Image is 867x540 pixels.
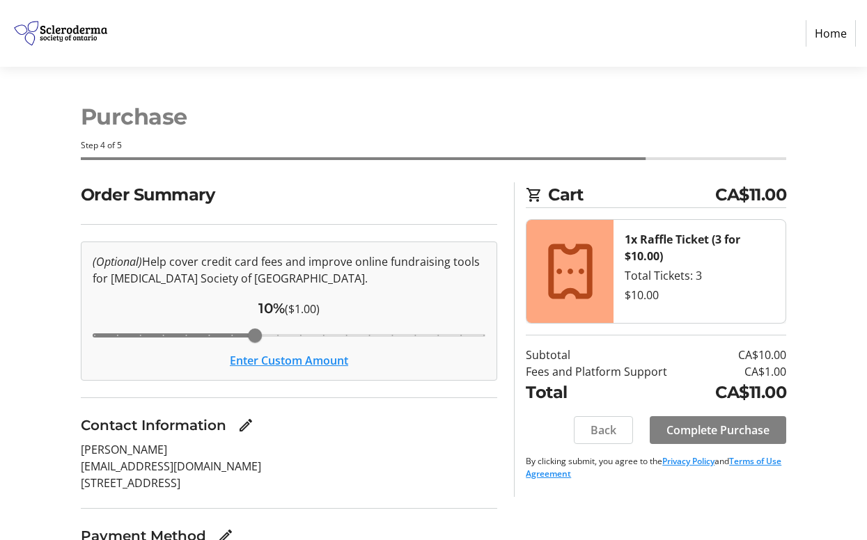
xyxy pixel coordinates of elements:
h1: Purchase [81,100,787,134]
a: Terms of Use Agreement [526,455,781,479]
div: Total Tickets: 3 [625,267,774,284]
strong: 1x Raffle Ticket (3 for $10.00) [625,232,740,264]
button: Back [574,416,633,444]
span: Back [591,422,616,438]
td: Total [526,380,699,405]
div: $10.00 [625,287,774,303]
p: [PERSON_NAME] [81,441,498,458]
a: Privacy Policy [662,455,714,467]
p: Help cover credit card fees and improve online fundraising tools for [MEDICAL_DATA] Society of [G... [93,253,486,287]
button: Complete Purchase [650,416,786,444]
td: CA$10.00 [699,347,786,363]
p: By clicking submit, you agree to the and [526,455,786,480]
span: CA$11.00 [715,182,786,207]
td: CA$11.00 [699,380,786,405]
button: Edit Contact Information [232,411,260,439]
div: Step 4 of 5 [81,139,787,152]
p: [STREET_ADDRESS] [81,475,498,491]
p: [EMAIL_ADDRESS][DOMAIN_NAME] [81,458,498,475]
img: Scleroderma Society of Ontario's Logo [11,6,110,61]
h3: Contact Information [81,415,226,436]
td: Subtotal [526,347,699,363]
h2: Order Summary [81,182,498,207]
span: 10% [258,300,285,317]
em: (Optional) [93,254,142,269]
span: Complete Purchase [666,422,770,438]
button: Enter Custom Amount [230,352,348,369]
td: Fees and Platform Support [526,363,699,380]
span: Cart [548,182,715,207]
div: ($1.00) [93,298,486,319]
a: Home [806,20,856,47]
td: CA$1.00 [699,363,786,380]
